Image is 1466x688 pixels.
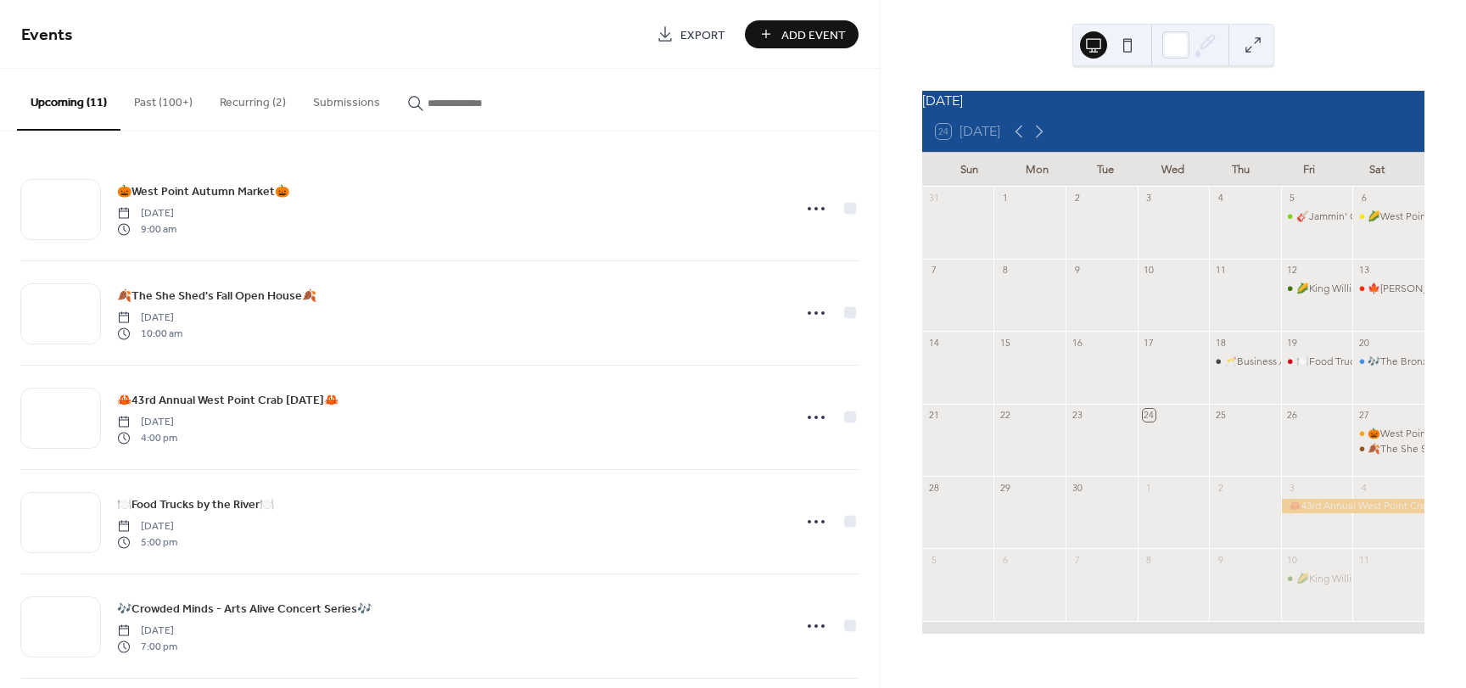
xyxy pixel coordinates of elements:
[117,519,177,534] span: [DATE]
[1214,481,1227,494] div: 2
[781,26,846,44] span: Add Event
[1143,336,1155,349] div: 17
[117,286,316,305] a: 🍂The She Shed's Fall Open House🍂
[1275,153,1343,187] div: Fri
[1357,336,1370,349] div: 20
[117,415,177,430] span: [DATE]
[1143,264,1155,277] div: 10
[999,553,1011,566] div: 6
[117,392,339,410] span: 🦀43rd Annual West Point Crab [DATE]🦀
[117,639,177,654] span: 7:00 pm
[117,390,339,410] a: 🦀43rd Annual West Point Crab [DATE]🦀
[1286,264,1299,277] div: 12
[120,69,206,129] button: Past (100+)
[1071,336,1083,349] div: 16
[1071,481,1083,494] div: 30
[299,69,394,129] button: Submissions
[1071,553,1083,566] div: 7
[1281,572,1353,586] div: 🌽King William County Farmers Market🌽
[117,534,177,550] span: 5:00 pm
[117,206,176,221] span: [DATE]
[117,182,289,201] a: 🎃West Point Autumn Market🎃
[1352,442,1424,456] div: 🍂The She Shed's Fall Open House🍂
[1004,153,1072,187] div: Mon
[1143,553,1155,566] div: 8
[1214,264,1227,277] div: 11
[1343,153,1411,187] div: Sat
[927,481,940,494] div: 28
[1214,192,1227,204] div: 4
[1352,427,1424,441] div: 🎃West Point Autumn Market🎃
[117,288,316,305] span: 🍂The She Shed's Fall Open House🍂
[21,19,73,52] span: Events
[680,26,725,44] span: Export
[1071,192,1083,204] div: 2
[1296,355,1434,369] div: 🍽️Food Trucks by the River🍽️
[1286,409,1299,422] div: 26
[999,336,1011,349] div: 15
[1143,409,1155,422] div: 24
[117,599,372,618] a: 🎶Crowded Minds - Arts Alive Concert Series🎶
[1286,553,1299,566] div: 10
[1071,264,1083,277] div: 9
[1281,355,1353,369] div: 🍽️Food Trucks by the River🍽️
[1072,153,1139,187] div: Tue
[1143,481,1155,494] div: 1
[927,553,940,566] div: 5
[1352,282,1424,296] div: 🍁FAYTH WORKS' Fall Open House🍁
[117,326,182,341] span: 10:00 am
[1214,553,1227,566] div: 9
[117,221,176,237] span: 9:00 am
[206,69,299,129] button: Recurring (2)
[117,601,372,618] span: 🎶Crowded Minds - Arts Alive Concert Series🎶
[745,20,859,48] button: Add Event
[922,91,1424,111] div: [DATE]
[1357,264,1370,277] div: 13
[1209,355,1281,369] div: 🥂Business After Hours with the West Point Chamber & The General Store That Never Was🥂
[927,264,940,277] div: 7
[1143,192,1155,204] div: 3
[999,264,1011,277] div: 8
[1296,210,1421,224] div: 🎸Jammin' On the Point🎸
[1214,409,1227,422] div: 25
[1357,481,1370,494] div: 4
[1281,282,1353,296] div: 🌽King William County Farmers Market🌽
[1139,153,1207,187] div: Wed
[927,409,940,422] div: 21
[644,20,738,48] a: Export
[936,153,1004,187] div: Sun
[999,409,1011,422] div: 22
[1286,192,1299,204] div: 5
[927,192,940,204] div: 31
[1357,192,1370,204] div: 6
[1286,481,1299,494] div: 3
[999,192,1011,204] div: 1
[117,496,274,514] span: 🍽️Food Trucks by the River🍽️
[1281,499,1424,513] div: 🦀43rd Annual West Point Crab Carnival🦀
[999,481,1011,494] div: 29
[1357,409,1370,422] div: 27
[1352,210,1424,224] div: 🌽West Point Farmers Market🌽
[1352,355,1424,369] div: 🎶The Bronx Wanderers - Arts Alive Concert Series🎶
[1286,336,1299,349] div: 19
[1207,153,1275,187] div: Thu
[17,69,120,131] button: Upcoming (11)
[117,495,274,514] a: 🍽️Food Trucks by the River🍽️
[117,183,289,201] span: 🎃West Point Autumn Market🎃
[1214,336,1227,349] div: 18
[117,430,177,445] span: 4:00 pm
[1357,553,1370,566] div: 11
[1071,409,1083,422] div: 23
[1281,210,1353,224] div: 🎸Jammin' On the Point🎸
[117,624,177,639] span: [DATE]
[927,336,940,349] div: 14
[117,310,182,326] span: [DATE]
